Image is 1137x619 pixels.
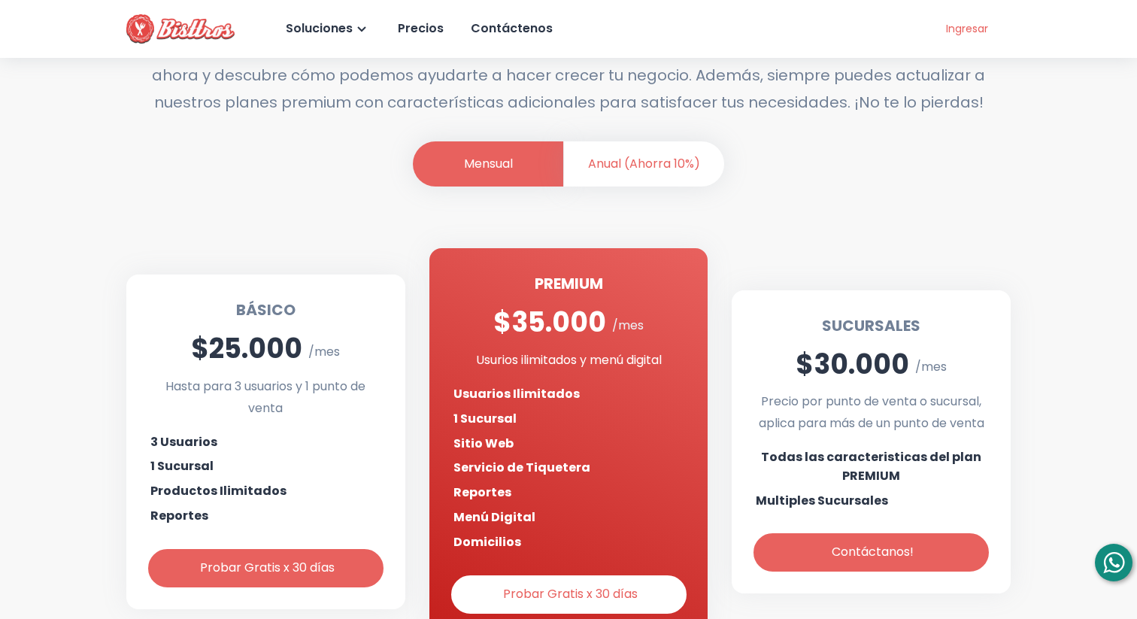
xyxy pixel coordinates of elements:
div: Probar Gratis x 30 días [500,584,638,605]
h6: 1 Sucursal [150,457,214,476]
div: Precios [395,18,444,40]
div: ¡Ahorra dinero y prueba nuestro software de gestión de restaurantes con nuestro plan GRATUITO! Di... [126,8,1011,116]
h6: Reportes [150,507,208,526]
div: /mes [612,315,644,337]
div: Contáctanos! [829,542,914,563]
h6: Sitio Web [453,435,514,454]
button: Contáctanos! [756,536,987,569]
h6: Todas las caracteristicas del plan PREMIUM [756,448,987,486]
a: Contáctenos [468,8,553,49]
h6: 3 Usuarios [150,433,217,452]
div: Probar Gratis x 30 días [197,557,335,579]
h6: Domicilios [453,533,521,552]
h2: $30.000 [796,344,909,386]
li: Anual (Ahorra 10%) [564,141,724,187]
img: Bisttros POS Logo [126,14,235,44]
div: Contáctenos [468,18,553,40]
h6: Servicio de Tiquetera [453,459,590,478]
div: Usurios ilimitados y menú digital [453,350,684,372]
h5: PREMIUM [453,272,684,296]
div: /mes [308,341,340,363]
button: Probar Gratis x 30 días [453,578,684,611]
h5: SUCURSALES [756,314,987,338]
a: Ingresar [920,17,1011,41]
a: Precios [395,8,444,49]
div: Hasta para 3 usuarios y 1 punto de venta [150,376,381,420]
div: Precio por punto de venta o sucursal, aplica para más de un punto de venta [756,391,987,435]
div: /mes [915,357,947,378]
h2: $35.000 [493,302,606,344]
h6: Productos Ilimitados [150,482,287,501]
h6: 1 Sucursal [453,410,517,429]
button: Probar Gratis x 30 días [150,551,381,585]
h2: $25.000 [191,328,302,370]
div: Ingresar [943,20,988,38]
div: Soluciones [283,18,353,40]
h5: BÁSICO [150,299,381,322]
h6: Multiples Sucursales [756,492,888,511]
li: Mensual [413,141,563,187]
h6: Menú Digital [453,508,535,527]
h6: Usuarios Ilimitados [453,385,580,404]
h6: Reportes [453,484,511,502]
